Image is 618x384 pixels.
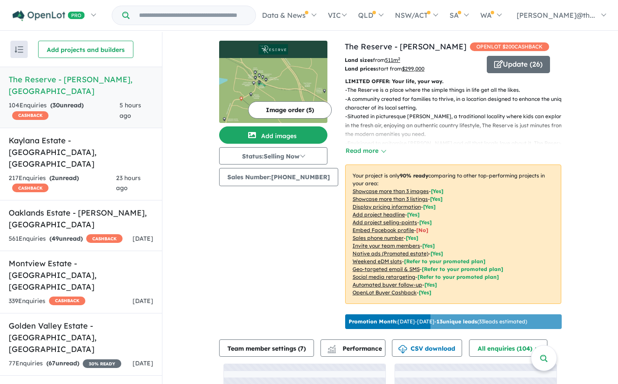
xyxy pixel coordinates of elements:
span: 49 [52,235,59,242]
span: 30 % READY [83,359,121,368]
img: bar-chart.svg [327,348,336,353]
u: Automated buyer follow-up [353,281,422,288]
span: CASHBACK [49,297,85,305]
button: Update (26) [487,56,550,73]
span: [ Yes ] [419,219,432,226]
span: [ Yes ] [407,211,420,218]
span: [PERSON_NAME]@th... [517,11,595,19]
h5: Golden Valley Estate - [GEOGRAPHIC_DATA] , [GEOGRAPHIC_DATA] [9,320,153,355]
span: 67 [49,359,55,367]
button: Add projects and builders [38,41,133,58]
span: 30 [52,101,60,109]
p: - The Reserve is a place where the simple things in life get all the likes. [345,86,568,94]
span: Performance [329,345,382,352]
strong: ( unread) [49,235,83,242]
strong: ( unread) [49,174,79,182]
p: from [345,56,480,65]
div: 104 Enquir ies [9,100,120,121]
b: 13 unique leads [437,318,477,325]
p: start from [345,65,480,73]
span: [DATE] [133,359,153,367]
span: [Yes] [424,281,437,288]
button: Performance [320,339,385,357]
u: 511 m [385,57,400,63]
strong: ( unread) [50,101,84,109]
button: Read more [345,146,386,156]
p: - A community created for families to thrive, in a location designed to enhance the unique charac... [345,95,568,113]
span: CASHBACK [12,111,49,120]
div: 561 Enquir ies [9,234,123,244]
span: [ Yes ] [406,235,418,241]
div: 77 Enquir ies [9,358,121,369]
img: Openlot PRO Logo White [13,10,85,21]
u: $ 299,000 [402,65,424,72]
h5: Oaklands Estate - [PERSON_NAME] , [GEOGRAPHIC_DATA] [9,207,153,230]
span: [DATE] [133,297,153,305]
button: Sales Number:[PHONE_NUMBER] [219,168,338,186]
u: Embed Facebook profile [353,227,414,233]
button: Status:Selling Now [219,147,327,165]
button: CSV download [392,339,462,357]
span: [Refer to your promoted plan] [422,266,503,272]
u: Weekend eDM slots [353,258,402,265]
b: Land prices [345,65,376,72]
a: The Reserve - Drouin LogoThe Reserve - Drouin [219,41,327,123]
div: 339 Enquir ies [9,296,85,307]
p: - Envisioned to epitomise [PERSON_NAME] and all that locals love about it, The Reserve will be an... [345,139,568,165]
u: Sales phone number [353,235,404,241]
img: sort.svg [15,46,23,53]
span: [ Yes ] [423,203,436,210]
span: [ Yes ] [431,188,443,194]
p: LIMITED OFFER: Your life, your way. [345,77,561,86]
u: Add project headline [353,211,405,218]
b: Land sizes [345,57,373,63]
h5: The Reserve - [PERSON_NAME] , [GEOGRAPHIC_DATA] [9,74,153,97]
sup: 2 [398,56,400,61]
u: Social media retargeting [353,274,415,280]
img: The Reserve - Drouin [219,58,327,123]
u: Display pricing information [353,203,421,210]
p: - Situated in picturesque [PERSON_NAME], a traditional locality where kids can explore in the fre... [345,112,568,139]
img: download icon [398,345,407,354]
u: Showcase more than 3 listings [353,196,428,202]
span: [Yes] [419,289,431,296]
u: OpenLot Buyer Cashback [353,289,417,296]
button: Image order (5) [248,101,332,119]
span: [ Yes ] [430,196,443,202]
button: All enquiries (104) [469,339,547,357]
h5: Montview Estate - [GEOGRAPHIC_DATA] , [GEOGRAPHIC_DATA] [9,258,153,293]
button: Team member settings (7) [219,339,314,357]
span: 7 [300,345,304,352]
span: CASHBACK [86,234,123,243]
span: [ Yes ] [422,242,435,249]
u: Native ads (Promoted estate) [353,250,428,257]
img: The Reserve - Drouin Logo [223,44,324,55]
strong: ( unread) [46,359,79,367]
span: CASHBACK [12,184,49,192]
u: Showcase more than 3 images [353,188,429,194]
p: [DATE] - [DATE] - ( 33 leads estimated) [349,318,527,326]
span: [Refer to your promoted plan] [417,274,499,280]
a: The Reserve - [PERSON_NAME] [345,42,466,52]
b: Promotion Month: [349,318,398,325]
u: Add project selling-points [353,219,417,226]
span: 5 hours ago [120,101,141,119]
span: [DATE] [133,235,153,242]
h5: Kaylana Estate - [GEOGRAPHIC_DATA] , [GEOGRAPHIC_DATA] [9,135,153,170]
u: Invite your team members [353,242,420,249]
span: OPENLOT $ 200 CASHBACK [470,42,549,51]
span: [Refer to your promoted plan] [404,258,485,265]
span: 23 hours ago [116,174,141,192]
u: Geo-targeted email & SMS [353,266,420,272]
b: 90 % ready [400,172,428,179]
button: Add images [219,126,327,144]
img: line-chart.svg [328,345,336,350]
input: Try estate name, suburb, builder or developer [131,6,254,25]
p: Your project is only comparing to other top-performing projects in your area: - - - - - - - - - -... [345,165,561,304]
div: 217 Enquir ies [9,173,116,194]
span: 2 [52,174,55,182]
span: [Yes] [430,250,443,257]
span: [ No ] [416,227,428,233]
